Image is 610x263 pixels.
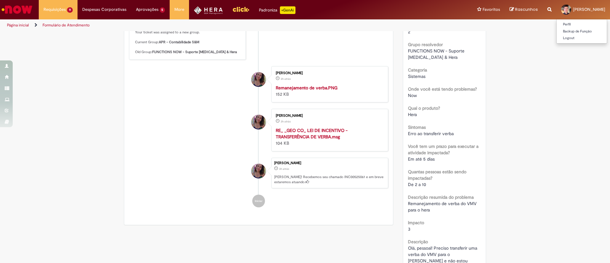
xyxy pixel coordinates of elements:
span: Rascunhos [515,6,538,12]
span: [PERSON_NAME] [573,7,605,12]
span: De 2 a 10 [408,182,426,187]
b: Onde você está tendo problemas? [408,86,477,92]
p: Hello, , Your ticket was assigned to a new group. Current Group: Old Group: [135,25,241,55]
span: 3h atrás [281,120,291,123]
p: +GenAi [280,6,295,14]
span: Despesas Corporativas [82,6,126,13]
a: Formulário de Atendimento [43,23,90,28]
b: Qual o produto? [408,105,440,111]
p: [PERSON_NAME]! Recebemos seu chamado INC00525061 e em breve estaremos atuando. [274,175,385,184]
b: Quantas pessoas estão sendo impactadas? [408,169,466,181]
span: Aprovações [136,6,159,13]
a: Perfil [557,21,607,28]
span: Erro ao transferir verba [408,131,454,136]
span: 3 [408,226,410,232]
time: 29/09/2025 14:57:45 [281,120,291,123]
time: 29/09/2025 15:00:18 [279,167,289,171]
a: Backup de Função [557,28,607,35]
img: click_logo_yellow_360x200.png [232,4,249,14]
span: Hera [408,112,417,117]
b: APR - Contabilidade S&M [159,40,199,45]
div: [PERSON_NAME] [274,161,385,165]
b: Sintomas [408,124,426,130]
span: FUNCTIONS NOW - Suporte [MEDICAL_DATA] & Hera [408,48,466,60]
b: Você tem um prazo para executar a atividade impactada? [408,143,478,156]
a: Rascunhos [510,7,538,13]
span: Sistemas [408,73,425,79]
span: 3h atrás [279,167,289,171]
b: Descrição [408,239,428,245]
div: Padroniza [259,6,295,14]
time: 29/09/2025 14:58:56 [281,77,291,81]
span: Favoritos [483,6,500,13]
img: ServiceNow [1,3,33,16]
div: [PERSON_NAME] [276,114,382,118]
div: [PERSON_NAME] [276,71,382,75]
span: Em até 5 dias [408,156,435,162]
span: 3h atrás [281,77,291,81]
li: Cecilia Lourenco De Oliveira Macedo [129,158,388,188]
span: 11 [67,7,73,13]
b: FUNCTIONS NOW - Suporte [MEDICAL_DATA] & Hera [152,50,237,54]
a: RE_ _GEO CO_ LEI DE INCENTIVO - TRANSFERÊNCIA DE VERBA.msg [276,128,348,140]
a: Logout [557,35,607,42]
div: Cecilia Lourenco De Oliveira Macedo [251,164,266,178]
div: 152 KB [276,85,382,97]
ul: Trilhas de página [5,19,402,31]
div: Cecilia Lourenco De Oliveira Macedo [251,115,266,129]
div: 104 KB [276,127,382,146]
div: Cecilia Lourenco De Oliveira Macedo [251,72,266,87]
span: 5 [160,7,165,13]
b: Descrição resumida do problema [408,194,474,200]
b: Categoria [408,67,427,73]
span: Now [408,93,417,98]
span: Remanejamento de verba do VMV para o hera [408,201,478,213]
img: HeraLogo.png [194,6,223,14]
b: Grupo resolvedor [408,42,443,47]
a: Página inicial [7,23,29,28]
span: More [174,6,184,13]
span: 2 [408,29,410,35]
span: Requisições [44,6,66,13]
a: Remanejamento de verba.PNG [276,85,337,91]
b: Impacto [408,220,424,225]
